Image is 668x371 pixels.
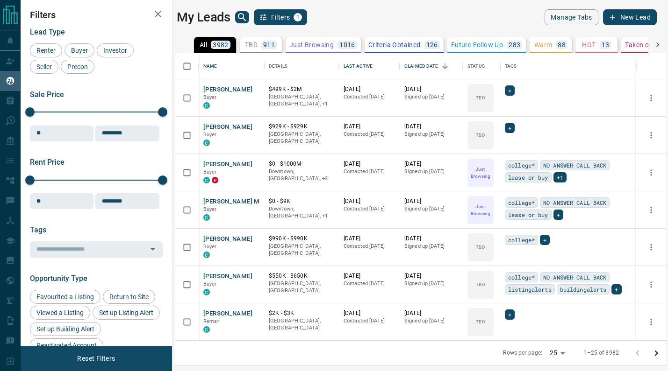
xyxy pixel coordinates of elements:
[508,310,511,319] span: +
[404,160,458,168] p: [DATE]
[644,166,658,180] button: more
[203,318,219,324] span: Renter
[476,132,485,139] p: TBD
[644,278,658,292] button: more
[30,225,46,234] span: Tags
[546,346,568,360] div: 25
[30,290,101,304] div: Favourited a Listing
[269,197,334,205] p: $0 - $9K
[644,315,658,329] button: more
[404,205,458,213] p: Signed up [DATE]
[269,235,334,243] p: $990K - $990K
[545,9,598,25] button: Manage Tabs
[611,284,621,294] div: +
[203,169,217,175] span: Buyer
[404,309,458,317] p: [DATE]
[269,123,334,131] p: $929K - $929K
[508,173,548,182] span: lease or buy
[543,198,606,207] span: NO ANSWER CALL BACK
[264,53,339,79] div: Details
[404,243,458,250] p: Signed up [DATE]
[400,53,463,79] div: Claimed Date
[199,53,264,79] div: Name
[294,14,301,21] span: 1
[269,317,334,332] p: [GEOGRAPHIC_DATA], [GEOGRAPHIC_DATA]
[426,42,438,48] p: 126
[203,281,217,287] span: Buyer
[557,210,560,219] span: +
[33,47,59,54] span: Renter
[269,243,334,257] p: [GEOGRAPHIC_DATA], [GEOGRAPHIC_DATA]
[33,63,55,70] span: Seller
[476,281,485,288] p: TBD
[476,318,485,325] p: TBD
[30,274,87,283] span: Opportunity Type
[177,10,230,25] h1: My Leads
[344,317,395,325] p: Contacted [DATE]
[468,203,493,217] p: Just Browsing
[543,273,606,282] span: NO ANSWER CALL BACK
[61,60,94,74] div: Precon
[269,272,334,280] p: $550K - $650K
[558,42,566,48] p: 88
[508,273,535,282] span: college*
[540,235,550,245] div: +
[269,131,334,145] p: [GEOGRAPHIC_DATA], [GEOGRAPHIC_DATA]
[368,42,421,48] p: Criteria Obtained
[467,53,485,79] div: Status
[263,42,275,48] p: 911
[404,235,458,243] p: [DATE]
[30,158,65,167] span: Rent Price
[505,123,515,133] div: +
[404,85,458,93] p: [DATE]
[30,43,62,57] div: Renter
[508,235,535,245] span: college*
[404,131,458,138] p: Signed up [DATE]
[404,168,458,175] p: Signed up [DATE]
[97,43,134,57] div: Investor
[203,289,210,295] div: condos.ca
[213,42,229,48] p: 3982
[71,350,121,366] button: Reset Filters
[508,123,511,133] span: +
[30,90,64,99] span: Sale Price
[203,214,210,221] div: condos.ca
[203,53,217,79] div: Name
[500,53,636,79] div: Tags
[269,309,334,317] p: $2K - $3K
[203,132,217,138] span: Buyer
[344,123,395,131] p: [DATE]
[404,272,458,280] p: [DATE]
[508,161,535,170] span: college*
[339,42,355,48] p: 1016
[602,42,610,48] p: 13
[503,349,542,357] p: Rows per page:
[269,160,334,168] p: $0 - $1000M
[344,85,395,93] p: [DATE]
[203,326,210,333] div: condos.ca
[64,63,91,70] span: Precon
[404,93,458,101] p: Signed up [DATE]
[505,309,515,320] div: +
[103,290,155,304] div: Return to Site
[203,85,252,94] button: [PERSON_NAME]
[203,102,210,109] div: condos.ca
[508,86,511,95] span: +
[212,177,218,183] div: property.ca
[235,11,249,23] button: search button
[344,160,395,168] p: [DATE]
[245,42,258,48] p: TBD
[203,160,252,169] button: [PERSON_NAME]
[344,243,395,250] p: Contacted [DATE]
[344,272,395,280] p: [DATE]
[603,9,657,25] button: New Lead
[254,9,308,25] button: Filters1
[404,53,438,79] div: Claimed Date
[269,85,334,93] p: $499K - $2M
[30,338,103,352] div: Reactivated Account
[468,166,493,180] p: Just Browsing
[33,342,100,349] span: Reactivated Account
[644,128,658,142] button: more
[30,28,65,36] span: Lead Type
[615,285,618,294] span: +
